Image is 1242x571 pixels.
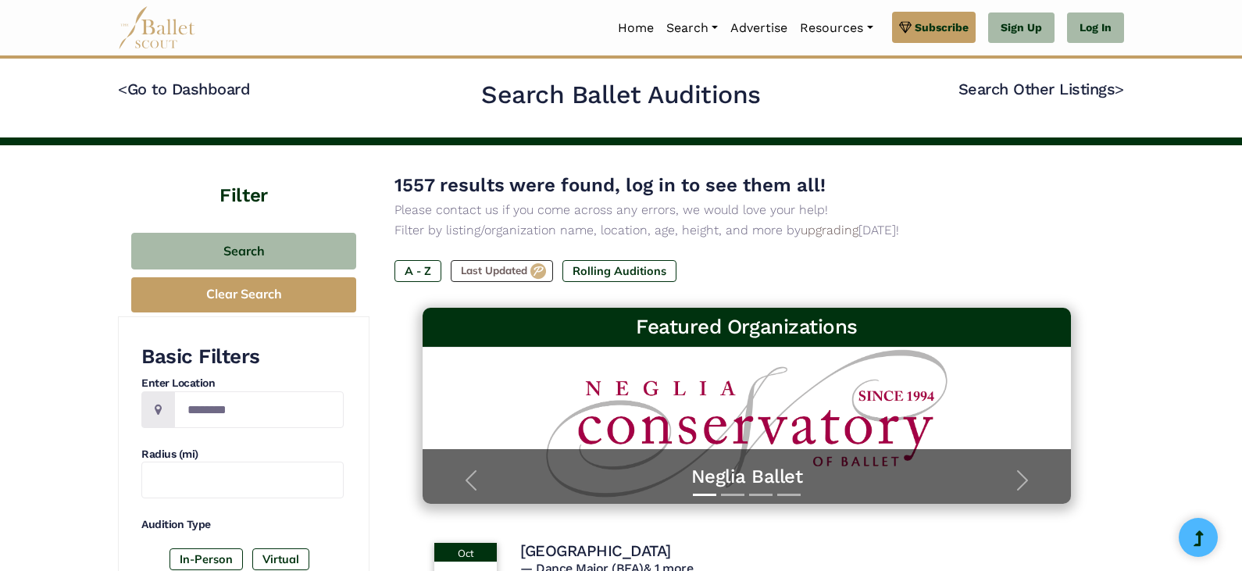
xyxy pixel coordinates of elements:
[958,80,1124,98] a: Search Other Listings>
[434,543,497,562] div: Oct
[693,486,716,504] button: Slide 1
[174,391,344,428] input: Location
[612,12,660,45] a: Home
[118,145,369,209] h4: Filter
[118,79,127,98] code: <
[131,233,356,269] button: Search
[777,486,801,504] button: Slide 4
[520,541,671,561] h4: [GEOGRAPHIC_DATA]
[141,517,344,533] h4: Audition Type
[794,12,879,45] a: Resources
[394,260,441,282] label: A - Z
[252,548,309,570] label: Virtual
[749,486,773,504] button: Slide 3
[1115,79,1124,98] code: >
[562,260,676,282] label: Rolling Auditions
[451,260,553,282] label: Last Updated
[481,79,761,112] h2: Search Ballet Auditions
[118,80,250,98] a: <Go to Dashboard
[141,447,344,462] h4: Radius (mi)
[892,12,976,43] a: Subscribe
[801,223,858,237] a: upgrading
[438,465,1055,489] a: Neglia Ballet
[394,220,1099,241] p: Filter by listing/organization name, location, age, height, and more by [DATE]!
[660,12,724,45] a: Search
[915,19,969,36] span: Subscribe
[1067,12,1124,44] a: Log In
[141,344,344,370] h3: Basic Filters
[721,486,744,504] button: Slide 2
[724,12,794,45] a: Advertise
[988,12,1055,44] a: Sign Up
[435,314,1058,341] h3: Featured Organizations
[141,376,344,391] h4: Enter Location
[170,548,243,570] label: In-Person
[394,200,1099,220] p: Please contact us if you come across any errors, we would love your help!
[899,19,912,36] img: gem.svg
[131,277,356,312] button: Clear Search
[394,174,826,196] span: 1557 results were found, log in to see them all!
